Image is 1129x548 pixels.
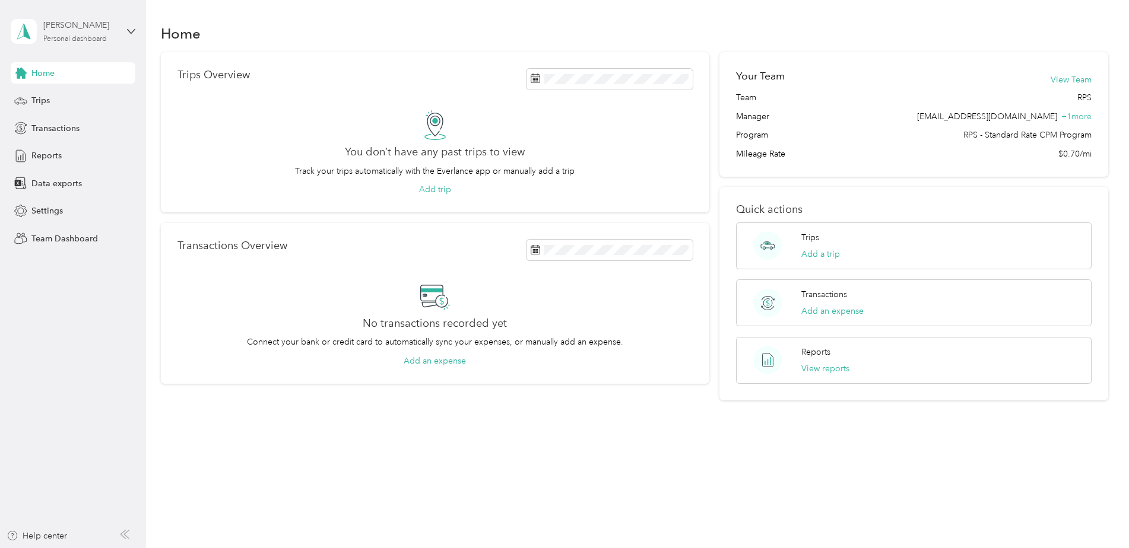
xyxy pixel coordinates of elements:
[177,69,250,81] p: Trips Overview
[1051,74,1092,86] button: View Team
[801,288,847,301] p: Transactions
[801,248,840,260] button: Add a trip
[736,91,756,104] span: Team
[736,148,785,160] span: Mileage Rate
[43,19,118,31] div: [PERSON_NAME]
[345,146,525,158] h2: You don’t have any past trips to view
[247,336,623,348] p: Connect your bank or credit card to automatically sync your expenses, or manually add an expense.
[917,111,1057,122] span: [EMAIL_ADDRESS][DOMAIN_NAME]
[161,27,201,40] h1: Home
[1077,91,1092,104] span: RPS
[31,205,63,217] span: Settings
[801,362,849,375] button: View reports
[1058,148,1092,160] span: $0.70/mi
[736,110,769,123] span: Manager
[801,231,819,244] p: Trips
[43,36,107,43] div: Personal dashboard
[801,305,864,317] button: Add an expense
[1061,111,1092,122] span: + 1 more
[295,165,575,177] p: Track your trips automatically with the Everlance app or manually add a trip
[736,129,768,141] span: Program
[363,317,507,330] h2: No transactions recorded yet
[31,67,55,79] span: Home
[31,122,80,135] span: Transactions
[31,149,62,162] span: Reports
[419,183,451,196] button: Add trip
[801,346,830,358] p: Reports
[31,232,98,245] span: Team Dashboard
[736,203,1092,216] p: Quick actions
[404,355,466,367] button: Add an expense
[31,94,50,107] span: Trips
[177,240,287,252] p: Transactions Overview
[31,177,82,190] span: Data exports
[7,530,67,542] button: Help center
[736,69,785,84] h2: Your Team
[963,129,1092,141] span: RPS - Standard Rate CPM Program
[1063,482,1129,548] iframe: Everlance-gr Chat Button Frame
